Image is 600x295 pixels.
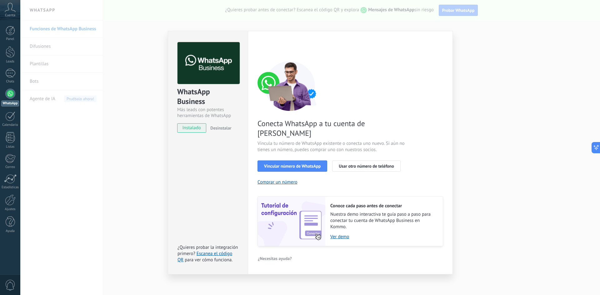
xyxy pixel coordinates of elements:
div: Calendario [1,123,19,127]
div: Ayuda [1,229,19,233]
span: ¿Necesitas ayuda? [258,256,292,261]
a: Ver demo [330,234,437,240]
div: WhatsApp Business [177,87,239,107]
span: Cuenta [5,13,15,17]
span: Desinstalar [210,125,231,131]
div: Leads [1,60,19,64]
span: Usar otro número de teléfono [339,164,394,168]
div: Correo [1,165,19,169]
div: WhatsApp [1,101,19,106]
div: Chats [1,80,19,84]
div: Más leads con potentes herramientas de WhatsApp [177,107,239,119]
button: ¿Necesitas ayuda? [257,254,292,263]
span: Conecta WhatsApp a tu cuenta de [PERSON_NAME] [257,119,406,138]
span: Vincular número de WhatsApp [264,164,321,168]
span: Nuestra demo interactiva te guía paso a paso para conectar tu cuenta de WhatsApp Business en Kommo. [330,211,437,230]
span: Vincula tu número de WhatsApp existente o conecta uno nuevo. Si aún no tienes un número, puedes c... [257,140,406,153]
div: Listas [1,145,19,149]
span: ¿Quieres probar la integración primero? [177,244,238,257]
button: Comprar un número [257,179,297,185]
h2: Conoce cada paso antes de conectar [330,203,437,209]
div: Estadísticas [1,185,19,189]
img: connect number [257,61,323,111]
button: Vincular número de WhatsApp [257,160,327,172]
button: Desinstalar [208,123,231,133]
a: Escanea el código QR [177,251,232,263]
div: Panel [1,37,19,41]
img: logo_main.png [177,42,240,84]
span: para ver cómo funciona. [185,257,232,263]
button: Usar otro número de teléfono [332,160,400,172]
div: Ajustes [1,207,19,211]
span: instalado [177,123,206,133]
